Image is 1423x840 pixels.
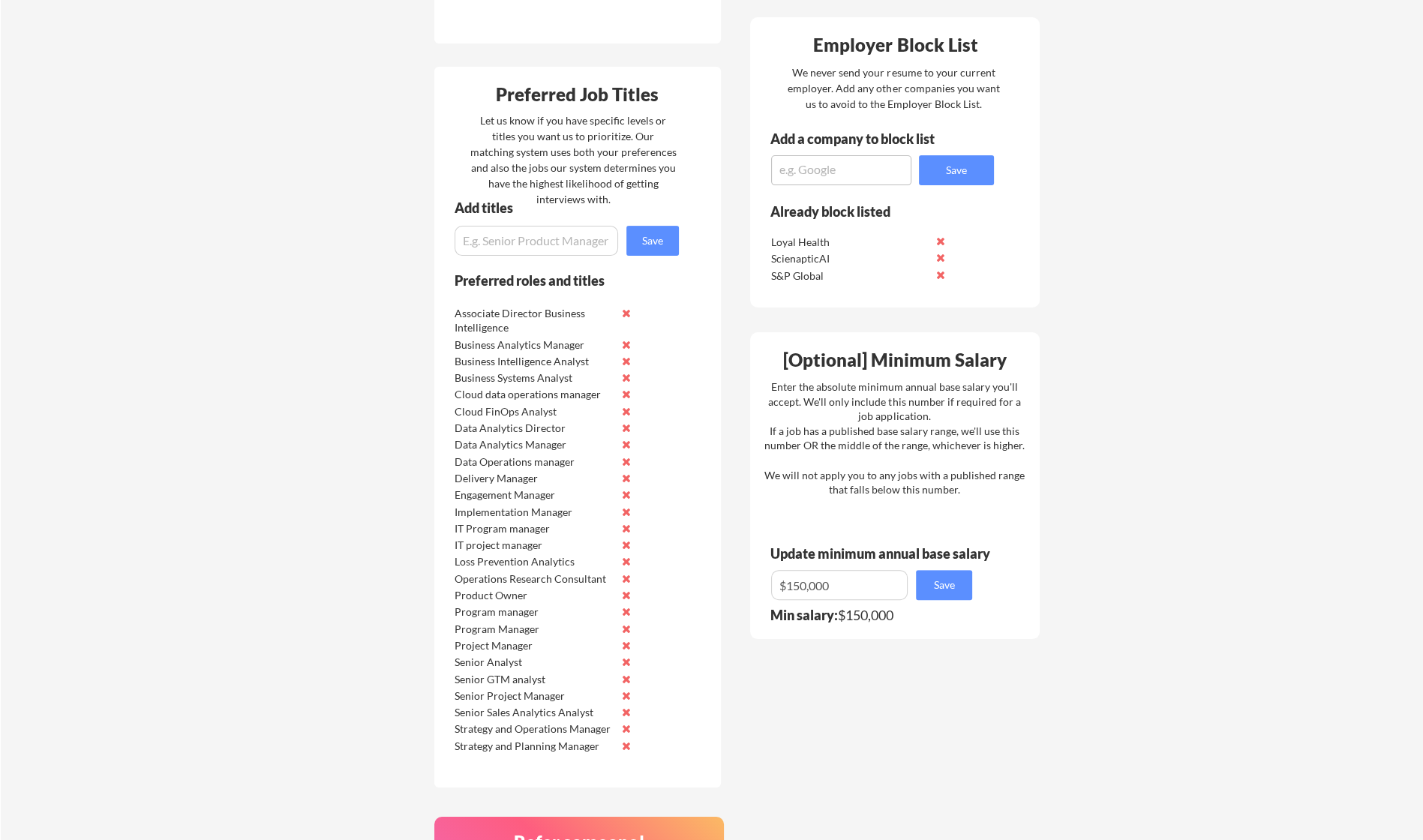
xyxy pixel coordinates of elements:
div: Business Analytics Manager [455,337,613,352]
div: Engagement Manager [455,487,613,502]
div: S&P Global [771,268,929,283]
div: Associate Director Business Intelligence [455,306,613,335]
strong: Min salary: [770,607,838,623]
div: Strategy and Planning Manager [455,739,613,754]
div: Program Manager [455,622,613,637]
div: Cloud data operations manager [455,387,613,402]
div: Strategy and Operations Manager [455,721,613,736]
div: Operations Research Consultant [455,571,613,586]
div: Let us know if you have specific levels or titles you want us to prioritize. Our matching system ... [470,112,677,207]
div: Update minimum annual base salary [770,547,995,560]
div: Employer Block List [756,36,1035,54]
div: Preferred Job Titles [438,85,717,103]
div: Enter the absolute minimum annual base salary you'll accept. We'll only include this number if re... [764,379,1025,497]
div: Data Operations manager [455,454,613,469]
div: Senior Sales Analytics Analyst [455,705,613,720]
div: Already block listed [770,205,974,218]
div: Delivery Manager [455,471,613,486]
div: Implementation Manager [455,505,613,520]
div: Data Analytics Manager [455,437,613,452]
input: E.g. Senior Product Manager [455,226,618,256]
div: Product Owner [455,588,613,603]
div: Project Manager [455,638,613,653]
div: Business Intelligence Analyst [455,354,613,369]
button: Save [916,570,972,600]
div: Loss Prevention Analytics [455,554,613,569]
div: Data Analytics Director [455,421,613,436]
div: Senior Analyst [455,655,613,670]
div: Senior Project Manager [455,688,613,703]
div: Program manager [455,604,613,619]
div: We never send your resume to your current employer. Add any other companies you want us to avoid ... [787,64,1001,112]
div: $150,000 [770,608,982,622]
div: [Optional] Minimum Salary [755,351,1034,369]
div: Loyal Health [771,235,929,250]
div: Add titles [455,201,666,214]
div: IT Program manager [455,521,613,536]
div: Cloud FinOps Analyst [455,404,613,419]
div: Business Systems Analyst [455,370,613,385]
button: Save [626,226,679,256]
input: E.g. $100,000 [771,570,908,600]
div: Preferred roles and titles [455,274,659,287]
div: IT project manager [455,538,613,553]
div: ScienapticAI [771,251,929,266]
button: Save [919,155,994,185]
div: Senior GTM analyst [455,672,613,687]
div: Add a company to block list [770,132,958,145]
